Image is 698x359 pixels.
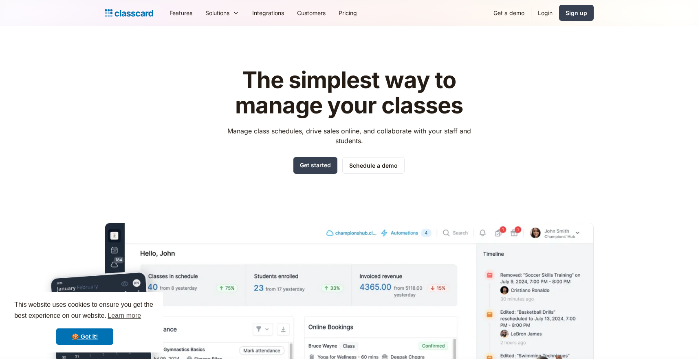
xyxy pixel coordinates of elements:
[106,310,142,322] a: learn more about cookies
[199,4,246,22] div: Solutions
[163,4,199,22] a: Features
[205,9,229,17] div: Solutions
[56,328,113,345] a: dismiss cookie message
[291,4,332,22] a: Customers
[332,4,363,22] a: Pricing
[14,300,155,322] span: This website uses cookies to ensure you get the best experience on our website.
[342,157,405,174] a: Schedule a demo
[105,7,153,19] a: home
[220,68,478,118] h1: The simplest way to manage your classes
[220,126,478,146] p: Manage class schedules, drive sales online, and collaborate with your staff and students.
[293,157,337,174] a: Get started
[7,292,163,352] div: cookieconsent
[566,9,587,17] div: Sign up
[487,4,531,22] a: Get a demo
[559,5,594,21] a: Sign up
[531,4,559,22] a: Login
[246,4,291,22] a: Integrations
